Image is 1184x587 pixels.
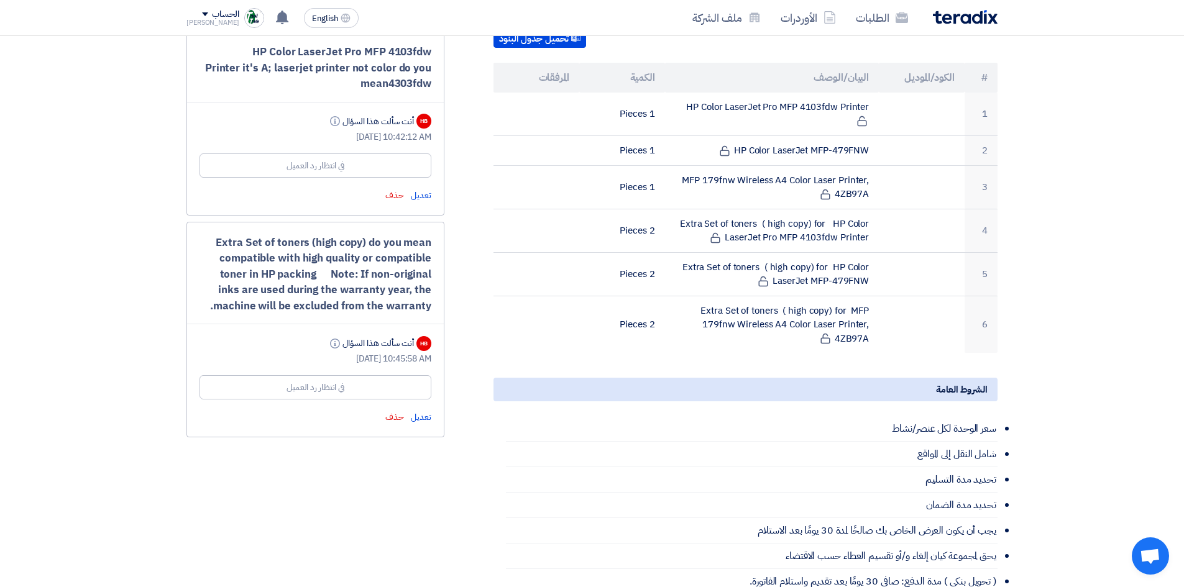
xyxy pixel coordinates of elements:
img: Teradix logo [933,10,998,24]
td: 2 [965,136,998,166]
img: Trust_Trade_1758782181773.png [244,8,264,28]
th: الكود/الموديل [879,63,965,93]
td: 1 Pieces [579,93,665,136]
li: تحديد مدة الضمان [506,493,998,518]
div: الحساب [212,9,239,20]
div: Open chat [1132,537,1169,575]
a: الطلبات [846,3,918,32]
button: تحميل جدول البنود [493,29,586,48]
li: يحق لمجموعة كيان إلغاء و/أو تقسيم العطاء حسب الاقتضاء [506,544,998,569]
span: حذف [385,411,404,424]
th: البيان/الوصف [665,63,879,93]
td: 1 [965,93,998,136]
td: 2 Pieces [579,209,665,252]
td: 1 Pieces [579,136,665,166]
div: HB [416,336,431,351]
td: Extra Set of toners ( high copy) for MFP 179fnw Wireless A4 Color Laser Printer, 4ZB97A [665,296,879,353]
span: تعديل [411,189,431,202]
td: MFP 179fnw Wireless A4 Color Laser Printer, 4ZB97A [665,165,879,209]
div: Extra Set of toners (high copy) do you mean compatible with high quality or compatible toner in H... [200,235,431,314]
li: شامل النقل إلى المواقع [506,442,998,467]
td: 5 [965,252,998,296]
div: HB [416,114,431,129]
td: Extra Set of toners ( high copy) for HP Color LaserJet MFP-479FNW [665,252,879,296]
td: 1 Pieces [579,165,665,209]
div: [PERSON_NAME] [186,19,239,26]
li: تحديد مدة التسليم [506,467,998,493]
td: 3 [965,165,998,209]
span: حذف [385,189,404,202]
td: 2 Pieces [579,252,665,296]
div: في انتظار رد العميل [287,159,344,172]
th: الكمية [579,63,665,93]
th: المرفقات [493,63,579,93]
div: أنت سألت هذا السؤال [328,115,414,128]
a: ملف الشركة [682,3,771,32]
td: HP Color LaserJet MFP-479FNW [665,136,879,166]
li: يجب أن يكون العرض الخاص بك صالحًا لمدة 30 يومًا بعد الاستلام [506,518,998,544]
span: تعديل [411,411,431,424]
div: أنت سألت هذا السؤال [328,337,414,350]
div: [DATE] 10:45:58 AM [200,352,431,365]
td: 4 [965,209,998,252]
td: HP Color LaserJet Pro MFP 4103fdw Printer [665,93,879,136]
span: English [312,14,338,23]
a: الأوردرات [771,3,846,32]
span: الشروط العامة [936,383,988,396]
th: # [965,63,998,93]
button: English [304,8,359,28]
div: HP Color LaserJet Pro MFP 4103fdw Printer it's A; laserjet printer not color do you mean4303fdw [200,44,431,92]
td: Extra Set of toners ( high copy) for HP Color LaserJet Pro MFP 4103fdw Printer [665,209,879,252]
td: 6 [965,296,998,353]
td: 2 Pieces [579,296,665,353]
li: سعر الوحدة لكل عنصر/نشاط [506,416,998,442]
div: في انتظار رد العميل [287,381,344,394]
div: [DATE] 10:42:12 AM [200,130,431,143]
